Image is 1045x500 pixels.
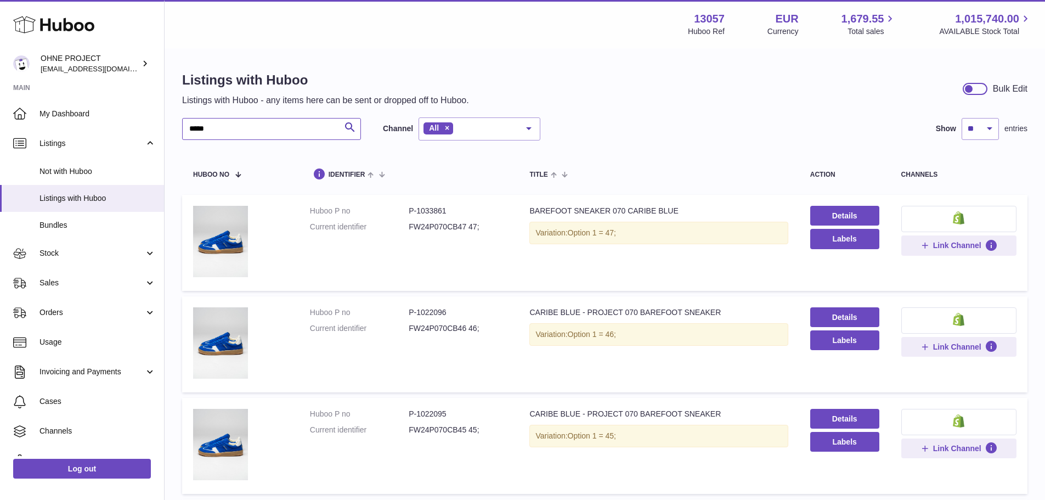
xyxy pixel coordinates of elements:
span: Link Channel [933,342,981,352]
div: Huboo Ref [688,26,725,37]
span: Orders [39,307,144,318]
span: identifier [329,171,365,178]
a: 1,015,740.00 AVAILABLE Stock Total [939,12,1032,37]
button: Labels [810,229,879,249]
span: My Dashboard [39,109,156,119]
span: [EMAIL_ADDRESS][DOMAIN_NAME] [41,64,161,73]
label: Show [936,123,956,134]
button: Link Channel [901,337,1016,357]
dt: Huboo P no [310,206,409,216]
span: 1,679.55 [841,12,884,26]
button: Labels [810,330,879,350]
div: Variation: [529,222,788,244]
div: channels [901,171,1016,178]
span: Total sales [848,26,896,37]
span: All [429,123,439,132]
div: CARIBE BLUE - PROJECT 070 BAREFOOT SNEAKER [529,409,788,419]
span: Invoicing and Payments [39,367,144,377]
dd: P-1033861 [409,206,507,216]
dd: FW24P070CB45 45; [409,425,507,435]
a: Details [810,409,879,429]
dt: Current identifier [310,425,409,435]
span: AVAILABLE Stock Total [939,26,1032,37]
img: shopify-small.png [953,211,964,224]
img: shopify-small.png [953,414,964,428]
dt: Huboo P no [310,307,409,318]
span: Settings [39,456,156,466]
dt: Current identifier [310,323,409,334]
span: Sales [39,278,144,288]
strong: EUR [775,12,798,26]
dt: Current identifier [310,222,409,232]
span: Bundles [39,220,156,231]
strong: 13057 [694,12,725,26]
div: BAREFOOT SNEAKER 070 CARIBE BLUE [529,206,788,216]
a: Details [810,307,879,327]
img: CARIBE BLUE - PROJECT 070 BAREFOOT SNEAKER [193,409,248,480]
img: shopify-small.png [953,313,964,326]
div: action [810,171,879,178]
span: entries [1004,123,1027,134]
span: Listings [39,138,144,149]
img: BAREFOOT SNEAKER 070 CARIBE BLUE [193,206,248,277]
p: Listings with Huboo - any items here can be sent or dropped off to Huboo. [182,94,469,106]
img: internalAdmin-13057@internal.huboo.com [13,55,30,72]
div: Bulk Edit [993,83,1027,95]
span: Channels [39,426,156,436]
h1: Listings with Huboo [182,71,469,89]
button: Link Channel [901,235,1016,255]
div: Currency [767,26,799,37]
button: Labels [810,432,879,452]
a: Log out [13,459,151,479]
a: Details [810,206,879,226]
span: Cases [39,396,156,407]
dd: FW24P070CB46 46; [409,323,507,334]
div: Variation: [529,425,788,447]
span: title [529,171,547,178]
a: 1,679.55 Total sales [841,12,897,37]
span: Huboo no [193,171,229,178]
dd: P-1022095 [409,409,507,419]
span: Option 1 = 46; [568,330,616,339]
span: Stock [39,248,144,259]
label: Channel [383,123,413,134]
button: Link Channel [901,439,1016,458]
div: Variation: [529,323,788,346]
span: Option 1 = 45; [568,431,616,440]
div: CARIBE BLUE - PROJECT 070 BAREFOOT SNEAKER [529,307,788,318]
span: Usage [39,337,156,347]
dt: Huboo P no [310,409,409,419]
span: Link Channel [933,240,981,250]
span: Listings with Huboo [39,193,156,204]
span: Not with Huboo [39,166,156,177]
span: Link Channel [933,443,981,453]
dd: P-1022096 [409,307,507,318]
div: OHNE PROJECT [41,53,139,74]
span: 1,015,740.00 [955,12,1019,26]
dd: FW24P070CB47 47; [409,222,507,232]
span: Option 1 = 47; [568,228,616,237]
img: CARIBE BLUE - PROJECT 070 BAREFOOT SNEAKER [193,307,248,379]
